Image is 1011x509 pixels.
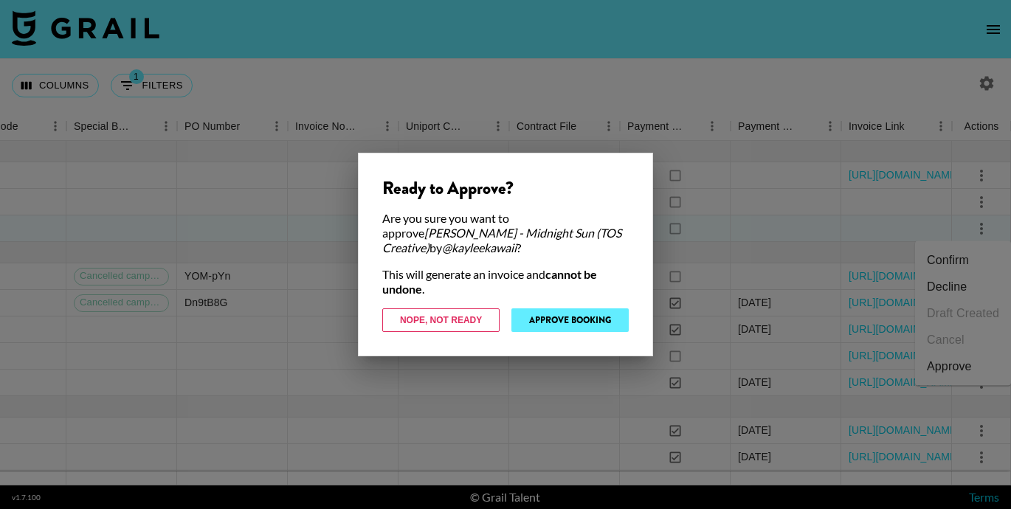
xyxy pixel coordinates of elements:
[382,211,629,255] div: Are you sure you want to approve by ?
[442,240,517,254] em: @ kayleekawaii
[511,308,629,332] button: Approve Booking
[382,267,629,297] div: This will generate an invoice and .
[382,308,500,332] button: Nope, Not Ready
[382,267,597,296] strong: cannot be undone
[382,177,629,199] div: Ready to Approve?
[382,226,621,254] em: [PERSON_NAME] - Midnight Sun (TOS Creative)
